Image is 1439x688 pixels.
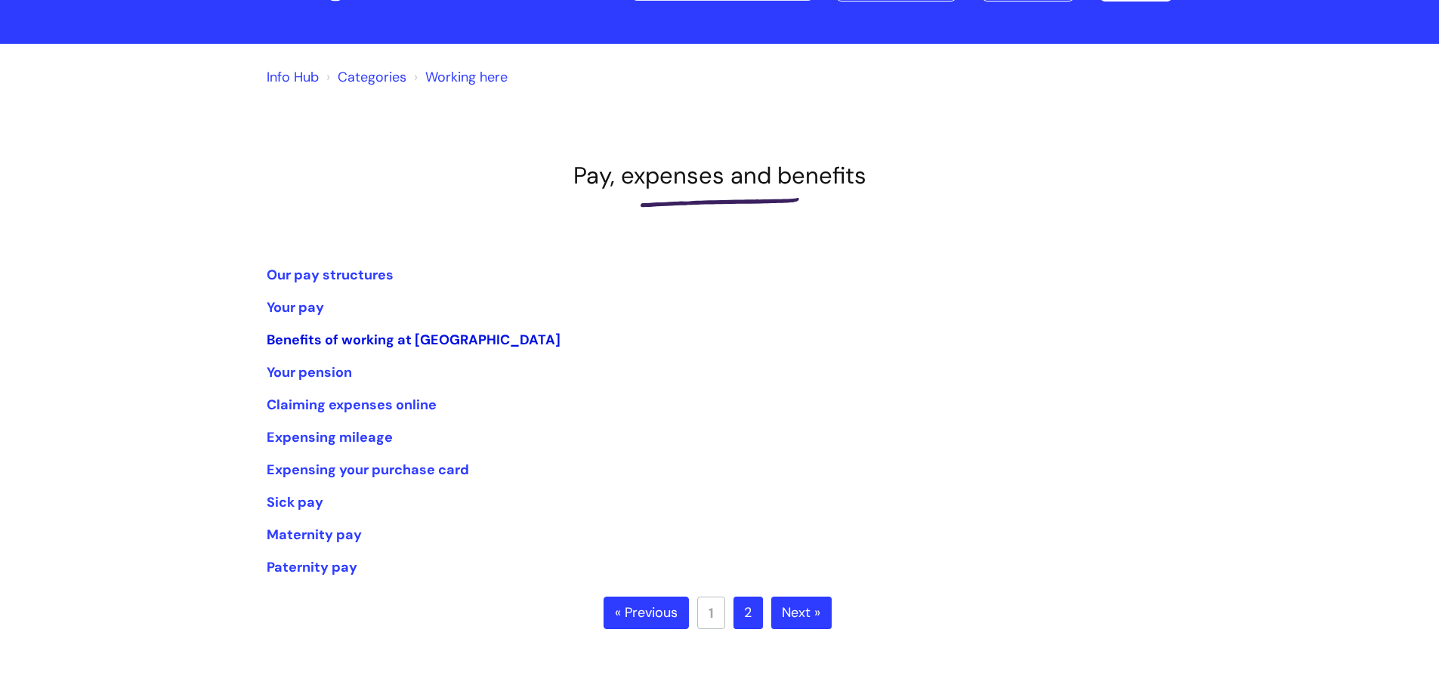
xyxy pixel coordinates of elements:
a: Claiming expenses online [267,396,437,414]
li: Working here [410,65,508,89]
a: 1 [697,597,725,629]
li: Solution home [323,65,406,89]
a: Expensing mileage [267,428,393,446]
a: Paternity pay [267,558,357,576]
a: Benefits of working at [GEOGRAPHIC_DATA] [267,331,560,349]
a: Expensing your purchase card [267,461,469,479]
h1: Pay, expenses and benefits [267,162,1173,190]
a: Sick pay [267,493,323,511]
a: Your pension [267,363,352,381]
a: Working here [425,68,508,86]
a: Next » [771,597,832,630]
a: Maternity pay [267,526,362,544]
a: Our pay structures [267,266,394,284]
a: Categories [338,68,406,86]
a: 2 [733,597,763,630]
a: Your pay [267,298,324,316]
a: « Previous [604,597,689,630]
a: Info Hub [267,68,319,86]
